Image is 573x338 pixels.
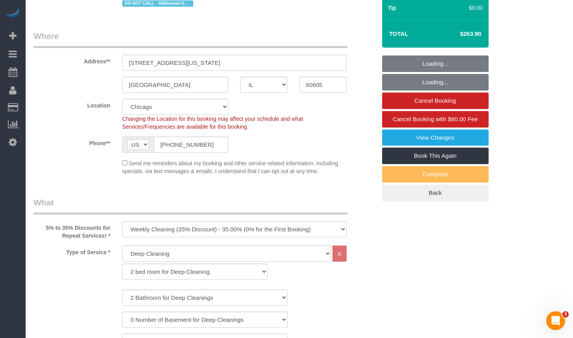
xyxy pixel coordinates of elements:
a: Back [382,185,489,201]
input: Zip Code** [299,77,347,93]
img: Automaid Logo [5,8,21,19]
label: Location [28,99,116,109]
a: Book This Again [382,148,489,164]
strong: Total [389,30,409,37]
span: 3 [562,311,569,318]
label: Type of Service * [28,246,116,256]
span: Changing the Location for this booking may affect your schedule and what Services/Frequencies are... [122,116,303,130]
div: $0.00 [446,4,483,12]
legend: Where [34,30,347,48]
legend: What [34,197,347,214]
label: Tip [388,4,396,12]
a: Cancel Booking [382,92,489,109]
h4: $263.90 [436,31,481,37]
a: Cancel Booking with $80.00 Fee [382,111,489,127]
label: 5% to 35% Discounts for Repeat Services! * [28,221,116,240]
iframe: Intercom live chat [546,311,565,330]
span: Send me reminders about my booking and other service related information, including specials, via... [122,160,338,174]
a: View Changes [382,129,489,146]
span: DO NOT CALL - SMS/email ONLY! [122,0,193,7]
span: Cancel Booking with $80.00 Fee [393,116,478,122]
